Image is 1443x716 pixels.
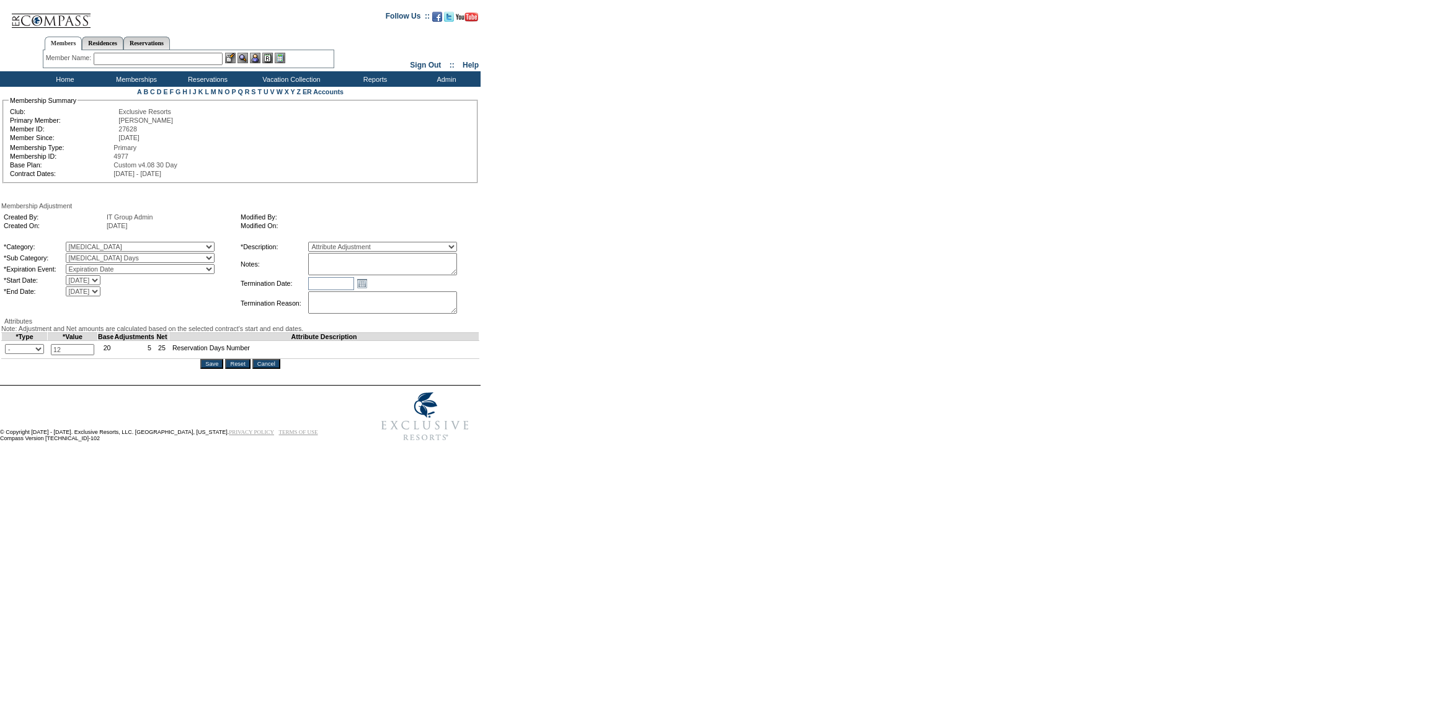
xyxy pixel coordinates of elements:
[98,333,114,341] td: Base
[277,88,283,95] a: W
[4,213,105,221] td: Created By:
[193,88,197,95] a: J
[303,88,344,95] a: ER Accounts
[45,37,82,50] a: Members
[238,88,242,95] a: Q
[251,88,255,95] a: S
[28,71,99,87] td: Home
[262,53,273,63] img: Reservations
[241,276,307,290] td: Termination Date:
[225,53,236,63] img: b_edit.gif
[211,88,216,95] a: M
[155,333,169,341] td: Net
[4,253,64,263] td: *Sub Category:
[245,88,250,95] a: R
[155,341,169,359] td: 25
[1,325,479,332] div: Note: Adjustment and Net amounts are calculated based on the selected contract's start and end da...
[98,341,114,359] td: 20
[10,144,112,151] td: Membership Type:
[10,117,117,124] td: Primary Member:
[4,275,64,285] td: *Start Date:
[224,88,229,95] a: O
[10,170,112,177] td: Contract Dates:
[242,71,338,87] td: Vacation Collection
[1,202,479,210] div: Membership Adjustment
[46,53,94,63] div: Member Name:
[182,88,187,95] a: H
[264,88,269,95] a: U
[82,37,123,50] a: Residences
[410,61,441,69] a: Sign Out
[10,108,117,115] td: Club:
[218,88,223,95] a: N
[114,333,155,341] td: Adjustments
[4,242,64,252] td: *Category:
[432,12,442,22] img: Become our fan on Facebook
[107,213,153,221] span: IT Group Admin
[10,134,117,141] td: Member Since:
[270,88,275,95] a: V
[285,88,289,95] a: X
[10,152,112,160] td: Membership ID:
[118,117,173,124] span: [PERSON_NAME]
[163,88,167,95] a: E
[450,61,455,69] span: ::
[123,37,170,50] a: Reservations
[456,12,478,22] img: Subscribe to our YouTube Channel
[386,11,430,25] td: Follow Us ::
[241,222,473,229] td: Modified On:
[338,71,409,87] td: Reports
[432,15,442,23] a: Become our fan on Facebook
[409,71,481,87] td: Admin
[107,222,128,229] span: [DATE]
[157,88,162,95] a: D
[10,161,112,169] td: Base Plan:
[99,71,171,87] td: Memberships
[169,333,479,341] td: Attribute Description
[291,88,295,95] a: Y
[241,253,307,275] td: Notes:
[10,125,117,133] td: Member ID:
[252,359,280,369] input: Cancel
[175,88,180,95] a: G
[113,161,177,169] span: Custom v4.08 30 Day
[118,108,171,115] span: Exclusive Resorts
[1,317,479,325] div: Attributes
[4,264,64,274] td: *Expiration Event:
[241,213,473,221] td: Modified By:
[275,53,285,63] img: b_calculator.gif
[296,88,301,95] a: Z
[169,341,479,359] td: Reservation Days Number
[48,333,98,341] td: *Value
[4,222,105,229] td: Created On:
[2,333,48,341] td: *Type
[9,97,78,104] legend: Membership Summary
[444,15,454,23] a: Follow us on Twitter
[279,429,318,435] a: TERMS OF USE
[250,53,260,63] img: Impersonate
[225,359,250,369] input: Reset
[444,12,454,22] img: Follow us on Twitter
[198,88,203,95] a: K
[114,341,155,359] td: 5
[463,61,479,69] a: Help
[169,88,174,95] a: F
[238,53,248,63] img: View
[241,291,307,315] td: Termination Reason:
[113,152,128,160] span: 4977
[118,125,137,133] span: 27628
[456,15,478,23] a: Subscribe to our YouTube Channel
[229,429,274,435] a: PRIVACY POLICY
[137,88,141,95] a: A
[113,144,136,151] span: Primary
[4,286,64,296] td: *End Date:
[113,170,161,177] span: [DATE] - [DATE]
[200,359,223,369] input: Save
[11,3,91,29] img: Compass Home
[118,134,140,141] span: [DATE]
[143,88,148,95] a: B
[205,88,208,95] a: L
[257,88,262,95] a: T
[232,88,236,95] a: P
[171,71,242,87] td: Reservations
